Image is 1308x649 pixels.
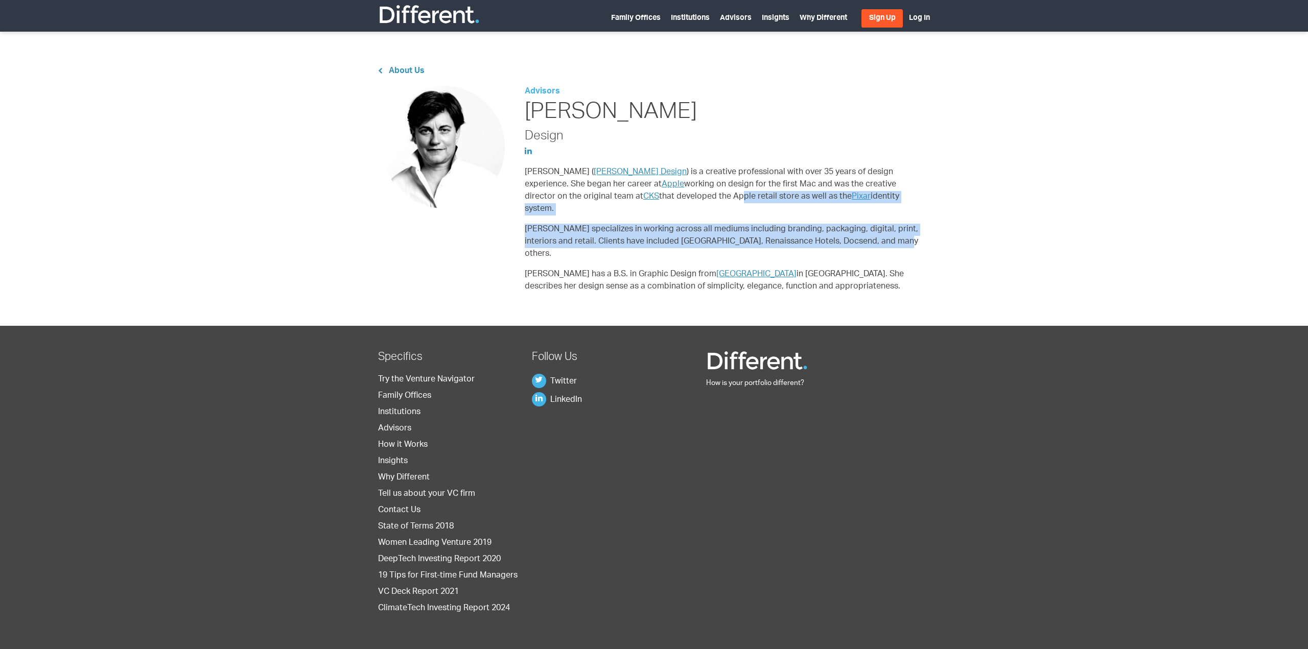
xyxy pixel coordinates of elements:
h2: Design [525,129,925,146]
a: Apple [662,181,684,189]
a: Why Different [800,15,847,22]
img: Different Funds [378,4,480,25]
h1: [PERSON_NAME] [525,98,925,129]
a: Pixar [852,193,871,201]
a: 19 Tips for First-time Fund Managers [378,572,518,580]
h2: Follow Us [532,350,675,365]
a: CKS [643,193,659,201]
p: [PERSON_NAME] ( ) is a creative professional with over 35 years of design experience. She began h... [525,166,925,215]
p: How is your portfolio different? [706,377,930,390]
a: Institutions [671,15,710,22]
a: Insights [762,15,789,22]
a: Institutions [378,408,421,417]
a: Log In [909,15,930,22]
a: ClimateTech Investing Report 2024 [378,605,510,613]
h2: Specifics [378,350,522,365]
p: [PERSON_NAME] specializes in working across all mediums including branding, packaging, digital, p... [525,224,925,260]
a: VC Deck Report 2021 [378,588,459,596]
a: Why Different [378,474,430,482]
a: Try the Venture Navigator [378,376,475,384]
a: [PERSON_NAME] Design [594,169,687,177]
a: Sign Up [861,9,903,28]
a: Advisors [720,15,752,22]
a: How it Works [378,441,428,449]
a: LinkedIn [532,396,582,404]
a: Women Leading Venture 2019 [378,539,492,547]
a: Advisors [378,425,411,433]
img: Different Funds [706,350,808,371]
a: Tell us about your VC firm [378,490,475,498]
a: About Us [378,65,425,78]
a: [GEOGRAPHIC_DATA] [716,271,797,279]
p: Advisors [525,86,925,98]
p: [PERSON_NAME] has a B.S. in Graphic Design from in [GEOGRAPHIC_DATA]. She describes her design se... [525,269,925,293]
a: Family Offices [378,392,431,400]
a: Twitter [532,378,577,386]
a: Family Offices [611,15,661,22]
a: Insights [378,458,408,466]
a: DeepTech Investing Report 2020 [378,556,501,564]
a: Contact Us [378,507,421,515]
a: State of Terms 2018 [378,523,454,531]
